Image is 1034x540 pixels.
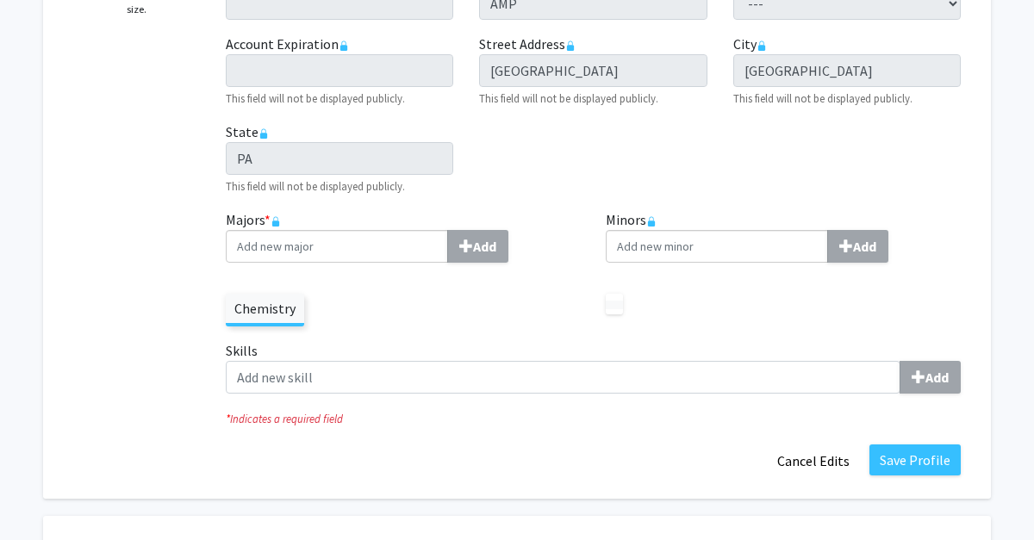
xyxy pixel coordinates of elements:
button: Minors [827,230,888,263]
b: Add [853,238,876,255]
button: Cancel Edits [766,444,861,477]
label: Chemistry [226,294,304,323]
small: This field will not be displayed publicly. [479,91,658,105]
label: Minors [606,209,961,263]
label: City [733,34,767,54]
label: Skills [226,340,961,394]
label: Majors [226,209,581,263]
button: Majors* [447,230,508,263]
button: Skills [900,361,961,394]
i: Indicates a required field [226,411,961,427]
button: Save Profile [869,444,961,475]
small: This field will not be displayed publicly. [226,179,405,193]
input: MinorsAdd [606,230,828,263]
input: SkillsAdd [226,361,900,394]
iframe: Chat [13,462,73,527]
svg: This information is provided and automatically updated by Drexel University and is not editable o... [339,40,349,51]
small: This field will not be displayed publicly. [733,91,913,105]
b: Add [925,369,949,386]
small: This field will not be displayed publicly. [226,91,405,105]
b: Add [473,238,496,255]
label: Street Address [479,34,576,54]
label: State [226,121,269,142]
svg: This information is provided and automatically updated by Drexel University and is not editable o... [258,128,269,139]
label: Account Expiration [226,34,349,54]
svg: This information is provided and automatically updated by Drexel University and is not editable o... [757,40,767,51]
svg: This information is provided and automatically updated by Drexel University and is not editable o... [565,40,576,51]
input: Majors*Add [226,230,448,263]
